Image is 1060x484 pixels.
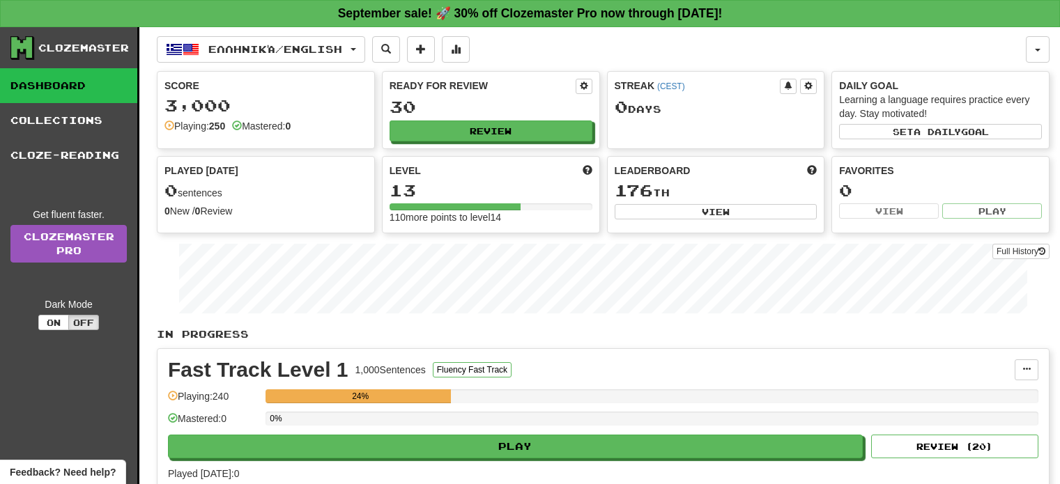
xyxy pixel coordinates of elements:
div: Playing: 240 [168,389,259,412]
div: Daily Goal [839,79,1042,93]
div: Fast Track Level 1 [168,359,348,380]
button: Play [168,435,863,458]
span: Score more points to level up [583,164,592,178]
span: This week in points, UTC [807,164,817,178]
button: Play [942,203,1042,219]
span: Level [390,164,421,178]
span: 176 [615,180,653,200]
div: Get fluent faster. [10,208,127,221]
span: Open feedback widget [10,465,116,479]
button: Off [68,315,99,330]
div: sentences [164,182,367,200]
div: 30 [390,98,592,116]
div: Day s [615,98,817,116]
span: Leaderboard [615,164,691,178]
span: Played [DATE] [164,164,238,178]
div: th [615,182,817,200]
div: 24% [270,389,451,403]
button: More stats [442,36,470,63]
span: 0 [615,97,628,116]
button: View [839,203,939,219]
span: Played [DATE]: 0 [168,468,239,479]
div: New / Review [164,204,367,218]
div: Learning a language requires practice every day. Stay motivated! [839,93,1042,120]
div: Mastered: 0 [168,412,259,435]
div: 3,000 [164,97,367,114]
div: 1,000 Sentences [355,363,426,377]
button: Review (20) [871,435,1038,458]
button: Fluency Fast Track [433,362,512,377]
span: a daily [914,127,961,136]
strong: 0 [164,205,170,217]
strong: 0 [285,120,291,132]
div: Dark Mode [10,297,127,311]
button: Seta dailygoal [839,124,1042,139]
button: Search sentences [372,36,400,63]
button: On [38,315,69,330]
strong: 0 [195,205,201,217]
div: 110 more points to level 14 [390,210,592,224]
div: Ready for Review [390,79,576,93]
button: View [615,204,817,219]
a: ClozemasterPro [10,225,127,263]
a: (CEST) [657,81,685,91]
button: Full History [992,244,1050,259]
p: In Progress [157,327,1050,341]
div: Score [164,79,367,93]
span: 0 [164,180,178,200]
div: Clozemaster [38,41,129,55]
div: 13 [390,182,592,199]
span: Ελληνικά / English [208,43,342,55]
strong: September sale! 🚀 30% off Clozemaster Pro now through [DATE]! [338,6,723,20]
div: Streak [615,79,781,93]
strong: 250 [209,120,225,132]
div: Favorites [839,164,1042,178]
div: Playing: [164,119,225,133]
button: Add sentence to collection [407,36,435,63]
button: Review [390,120,592,141]
div: 0 [839,182,1042,199]
button: Ελληνικά/English [157,36,365,63]
div: Mastered: [232,119,291,133]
